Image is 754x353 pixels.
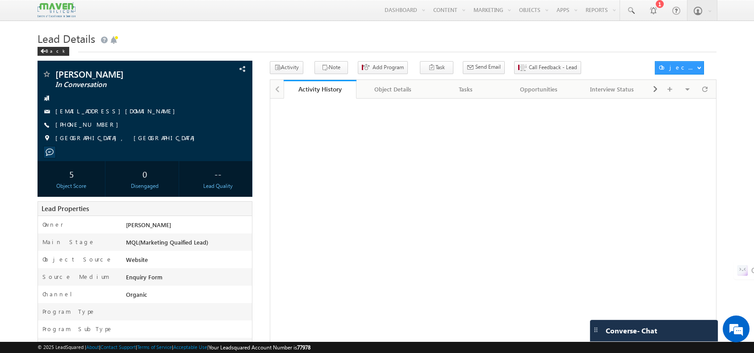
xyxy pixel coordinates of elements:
div: Disengaged [113,182,176,190]
a: Contact Support [101,344,136,350]
div: Back [38,47,69,56]
div: Object Details [364,84,422,95]
div: MQL(Marketing Quaified Lead) [124,238,252,250]
a: Back [38,46,74,54]
span: Lead Properties [42,204,89,213]
label: Owner [42,220,63,228]
div: Lead Quality [187,182,250,190]
span: Add Program [373,63,404,71]
label: Channel [42,290,79,298]
button: Send Email [463,61,505,74]
span: [PHONE_NUMBER] [55,120,123,129]
a: Acceptable Use [173,344,207,350]
label: Source Medium [42,273,109,281]
span: Send Email [475,63,501,71]
span: Converse - Chat [606,327,657,335]
div: Tasks [437,84,495,95]
span: Your Leadsquared Account Number is [209,344,310,351]
div: Object Actions [659,63,697,71]
span: © 2025 LeadSquared | | | | | [38,343,310,352]
span: Call Feedback - Lead [529,63,577,71]
label: Program SubType [42,325,113,333]
span: [PERSON_NAME] [126,221,171,228]
label: Main Stage [42,238,95,246]
span: [PERSON_NAME] [55,70,189,79]
a: Activity History [284,80,357,99]
label: Object Source [42,255,113,263]
a: Tasks [430,80,503,99]
a: [EMAIL_ADDRESS][DOMAIN_NAME] [55,107,180,115]
button: Task [420,61,453,74]
span: In Conversation [55,80,189,89]
div: Organic [124,290,252,303]
a: About [86,344,99,350]
label: Program Type [42,307,96,316]
button: Call Feedback - Lead [514,61,581,74]
div: Interview Status [583,84,641,95]
button: Add Program [358,61,408,74]
button: Object Actions [655,61,704,75]
a: Interview Status [576,80,649,99]
img: carter-drag [592,326,599,333]
img: Custom Logo [38,2,75,18]
div: Opportunities [510,84,568,95]
span: [GEOGRAPHIC_DATA], [GEOGRAPHIC_DATA] [55,134,199,143]
div: Enquiry Form [124,273,252,285]
a: Opportunities [503,80,576,99]
div: 0 [113,166,176,182]
button: Activity [270,61,303,74]
a: Object Details [356,80,430,99]
span: Lead Details [38,31,95,46]
div: Activity History [290,85,350,93]
span: 77978 [297,344,310,351]
div: Website [124,255,252,268]
button: Note [314,61,348,74]
div: -- [187,166,250,182]
div: Object Score [40,182,103,190]
a: Terms of Service [137,344,172,350]
div: 5 [40,166,103,182]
